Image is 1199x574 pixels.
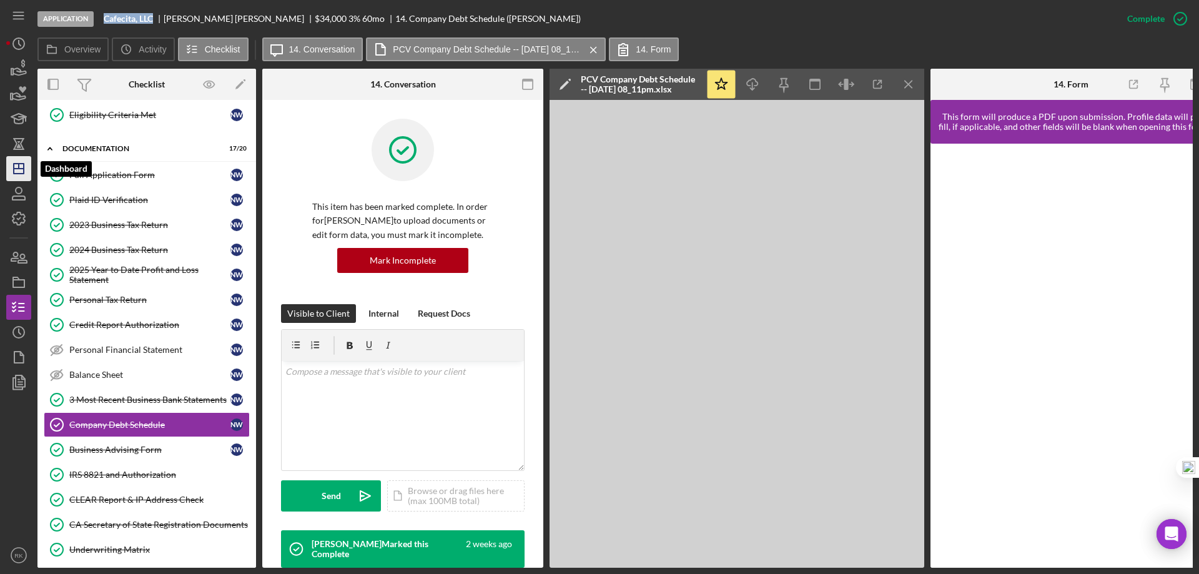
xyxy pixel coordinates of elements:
div: N W [230,393,243,406]
time: 2025-09-08 18:21 [466,539,512,559]
a: Personal Tax ReturnNW [44,287,250,312]
button: Request Docs [412,304,476,323]
div: N W [230,194,243,206]
div: Complete [1127,6,1165,31]
div: 3 Most Recent Business Bank Statements [69,395,230,405]
a: 3 Most Recent Business Bank StatementsNW [44,387,250,412]
label: Checklist [205,44,240,54]
label: Overview [64,44,101,54]
a: 2025 Year to Date Profit and Loss StatementNW [44,262,250,287]
div: N W [230,109,243,121]
iframe: Document Preview [550,100,924,568]
div: Full Application Form [69,170,230,180]
div: N W [230,418,243,431]
div: 3 % [348,14,360,24]
p: This item has been marked complete. In order for [PERSON_NAME] to upload documents or edit form d... [312,200,493,242]
div: N W [230,269,243,281]
button: Send [281,480,381,512]
div: N W [230,443,243,456]
div: IRS 8821 and Authorization [69,470,249,480]
a: Balance SheetNW [44,362,250,387]
a: Personal Financial StatementNW [44,337,250,362]
div: CLEAR Report & IP Address Check [69,495,249,505]
div: N W [230,369,243,381]
label: 14. Form [636,44,671,54]
div: Eligibility Criteria Met [69,110,230,120]
div: Business Advising Form [69,445,230,455]
div: 2025 Year to Date Profit and Loss Statement [69,265,230,285]
div: [PERSON_NAME] [PERSON_NAME] [164,14,315,24]
div: 14. Conversation [370,79,436,89]
div: Underwriting Matrix [69,545,249,555]
div: N W [230,294,243,306]
button: RK [6,543,31,568]
div: Plaid ID Verification [69,195,230,205]
button: Activity [112,37,174,61]
a: Business Advising FormNW [44,437,250,462]
label: 14. Conversation [289,44,355,54]
b: Cafecita, LLC [104,14,153,24]
button: 14. Form [609,37,679,61]
a: Company Debt ScheduleNW [44,412,250,437]
div: Open Intercom Messenger [1157,519,1187,549]
div: N W [230,244,243,256]
div: 17 / 20 [224,145,247,152]
div: Visible to Client [287,304,350,323]
button: Checklist [178,37,249,61]
div: Credit Report Authorization [69,320,230,330]
div: Checklist [129,79,165,89]
a: Eligibility Criteria MetNW [44,102,250,127]
a: CA Secretary of State Registration Documents [44,512,250,537]
div: Internal [368,304,399,323]
label: PCV Company Debt Schedule -- [DATE] 08_11pm.xlsx [393,44,580,54]
button: Complete [1115,6,1193,31]
div: Balance Sheet [69,370,230,380]
a: 2024 Business Tax ReturnNW [44,237,250,262]
button: Visible to Client [281,304,356,323]
div: N W [230,319,243,331]
div: Personal Tax Return [69,295,230,305]
button: Internal [362,304,405,323]
a: 2023 Business Tax ReturnNW [44,212,250,237]
div: Mark Incomplete [370,248,436,273]
a: CLEAR Report & IP Address Check [44,487,250,512]
div: 60 mo [362,14,385,24]
div: Send [322,480,341,512]
button: Overview [37,37,109,61]
a: Plaid ID VerificationNW [44,187,250,212]
div: [PERSON_NAME] Marked this Complete [312,539,464,559]
button: PCV Company Debt Schedule -- [DATE] 08_11pm.xlsx [366,37,606,61]
div: N W [230,219,243,231]
div: CA Secretary of State Registration Documents [69,520,249,530]
div: 2023 Business Tax Return [69,220,230,230]
div: 2024 Business Tax Return [69,245,230,255]
div: 14. Company Debt Schedule ([PERSON_NAME]) [395,14,581,24]
div: N W [230,344,243,356]
div: PCV Company Debt Schedule -- [DATE] 08_11pm.xlsx [581,74,699,94]
div: Application [37,11,94,27]
img: one_i.png [1182,461,1195,474]
a: IRS 8821 and Authorization [44,462,250,487]
div: 14. Form [1053,79,1088,89]
div: N W [230,169,243,181]
a: Credit Report AuthorizationNW [44,312,250,337]
a: Underwriting Matrix [44,537,250,562]
span: $34,000 [315,13,347,24]
div: Company Debt Schedule [69,420,230,430]
button: Mark Incomplete [337,248,468,273]
button: 14. Conversation [262,37,363,61]
div: Request Docs [418,304,470,323]
text: RK [14,552,23,559]
div: Personal Financial Statement [69,345,230,355]
a: Full Application FormNW [44,162,250,187]
div: Documentation [62,145,215,152]
label: Activity [139,44,166,54]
